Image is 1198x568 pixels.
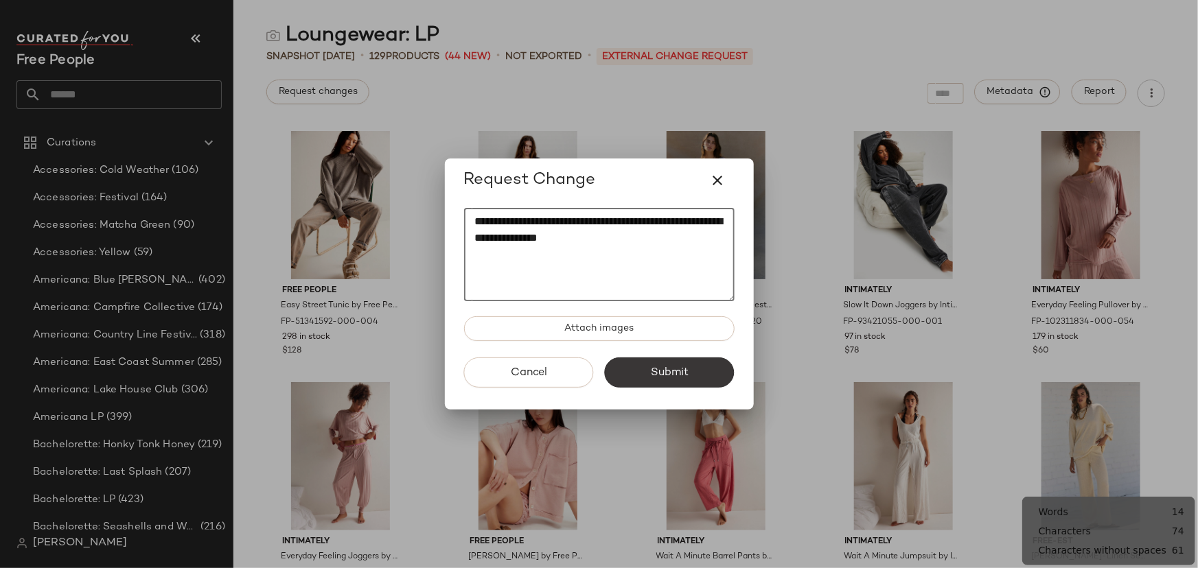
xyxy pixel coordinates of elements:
[464,357,594,388] button: Cancel
[464,169,596,191] span: Request Change
[564,323,634,334] span: Attach images
[605,357,735,388] button: Submit
[650,366,689,379] span: Submit
[464,316,735,341] button: Attach images
[509,366,547,379] span: Cancel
